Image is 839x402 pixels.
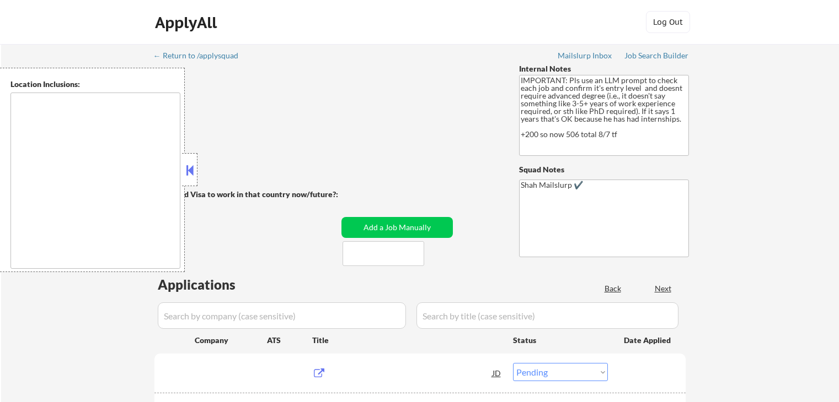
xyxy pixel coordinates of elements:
[158,302,406,329] input: Search by company (case sensitive)
[655,283,672,294] div: Next
[10,79,180,90] div: Location Inclusions:
[341,217,453,238] button: Add a Job Manually
[624,52,689,59] div: Job Search Builder
[267,335,312,346] div: ATS
[153,51,249,62] a: ← Return to /applysquad
[416,302,678,329] input: Search by title (case sensitive)
[646,11,690,33] button: Log Out
[558,51,613,62] a: Mailslurp Inbox
[624,335,672,346] div: Date Applied
[513,330,608,350] div: Status
[519,63,689,74] div: Internal Notes
[158,278,267,291] div: Applications
[153,52,249,59] div: ← Return to /applysquad
[154,189,338,199] strong: Will need Visa to work in that country now/future?:
[605,283,622,294] div: Back
[312,335,503,346] div: Title
[195,335,267,346] div: Company
[491,363,503,383] div: JD
[519,164,689,175] div: Squad Notes
[155,13,220,32] div: ApplyAll
[558,52,613,59] div: Mailslurp Inbox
